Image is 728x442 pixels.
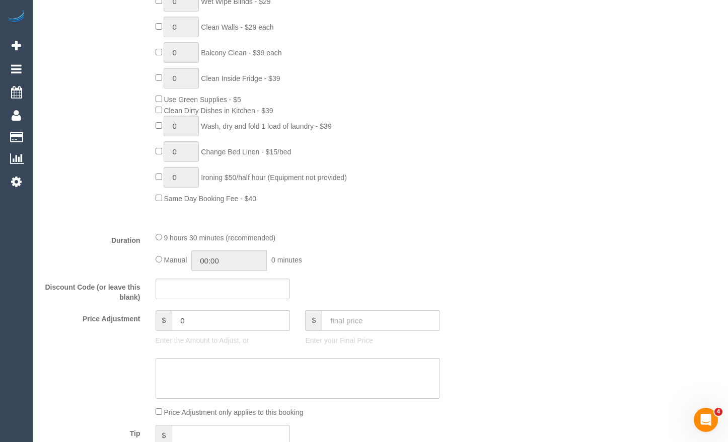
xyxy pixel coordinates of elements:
[201,23,273,31] span: Clean Walls - $29 each
[164,195,256,203] span: Same Day Booking Fee - $40
[201,148,291,156] span: Change Bed Linen - $15/bed
[164,107,273,115] span: Clean Dirty Dishes in Kitchen - $39
[305,310,322,331] span: $
[35,279,148,302] label: Discount Code (or leave this blank)
[35,425,148,438] label: Tip
[201,74,280,82] span: Clean Inside Fridge - $39
[201,122,331,130] span: Wash, dry and fold 1 load of laundry - $39
[35,310,148,324] label: Price Adjustment
[6,10,26,24] img: Automaid Logo
[164,256,187,264] span: Manual
[271,256,302,264] span: 0 minutes
[694,408,718,432] iframe: Intercom live chat
[322,310,440,331] input: final price
[305,335,440,345] p: Enter your Final Price
[164,408,303,416] span: Price Adjustment only applies to this booking
[156,310,172,331] span: $
[714,408,722,416] span: 4
[201,173,347,182] span: Ironing $50/half hour (Equipment not provided)
[201,49,281,57] span: Balcony Clean - $39 each
[164,96,241,104] span: Use Green Supplies - $5
[164,234,275,242] span: 9 hours 30 minutes (recommended)
[35,232,148,245] label: Duration
[156,335,290,345] p: Enter the Amount to Adjust, or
